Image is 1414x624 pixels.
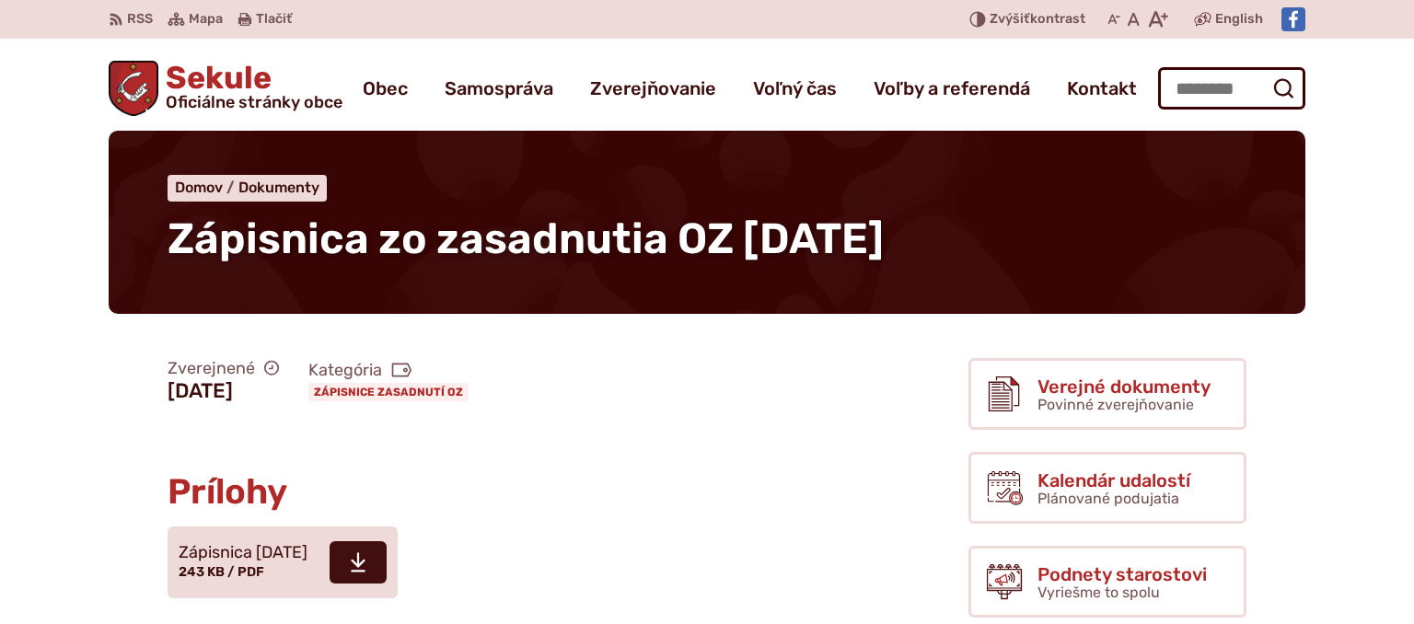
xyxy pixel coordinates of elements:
[127,8,153,30] span: RSS
[1037,564,1207,584] span: Podnety starostovi
[1037,376,1211,397] span: Verejné dokumenty
[990,11,1030,27] span: Zvýšiť
[968,546,1246,618] a: Podnety starostovi Vyriešme to spolu
[1281,7,1305,31] img: Prejsť na Facebook stránku
[874,63,1030,114] a: Voľby a referendá
[168,379,279,403] figcaption: [DATE]
[179,564,264,580] span: 243 KB / PDF
[1215,8,1263,30] span: English
[308,360,476,381] span: Kategória
[168,473,821,512] h2: Prílohy
[1067,63,1137,114] a: Kontakt
[189,8,223,30] span: Mapa
[1037,470,1190,491] span: Kalendár udalostí
[109,61,158,116] img: Prejsť na domovskú stránku
[308,383,469,401] a: Zápisnice zasadnutí OZ
[445,63,553,114] a: Samospráva
[109,61,342,116] a: Logo Sekule, prejsť na domovskú stránku.
[179,544,307,562] span: Zápisnica [DATE]
[363,63,408,114] a: Obec
[166,94,342,110] span: Oficiálne stránky obce
[175,179,223,196] span: Domov
[968,358,1246,430] a: Verejné dokumenty Povinné zverejňovanie
[1037,396,1194,413] span: Povinné zverejňovanie
[990,12,1085,28] span: kontrast
[168,358,279,379] span: Zverejnené
[1211,8,1267,30] a: English
[158,63,342,110] span: Sekule
[175,179,238,196] a: Domov
[256,12,292,28] span: Tlačiť
[590,63,716,114] a: Zverejňovanie
[1037,584,1160,601] span: Vyriešme to spolu
[753,63,837,114] a: Voľný čas
[168,526,398,598] a: Zápisnica [DATE] 243 KB / PDF
[168,214,884,264] span: Zápisnica zo zasadnutia OZ [DATE]
[968,452,1246,524] a: Kalendár udalostí Plánované podujatia
[1037,490,1179,507] span: Plánované podujatia
[238,179,319,196] a: Dokumenty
